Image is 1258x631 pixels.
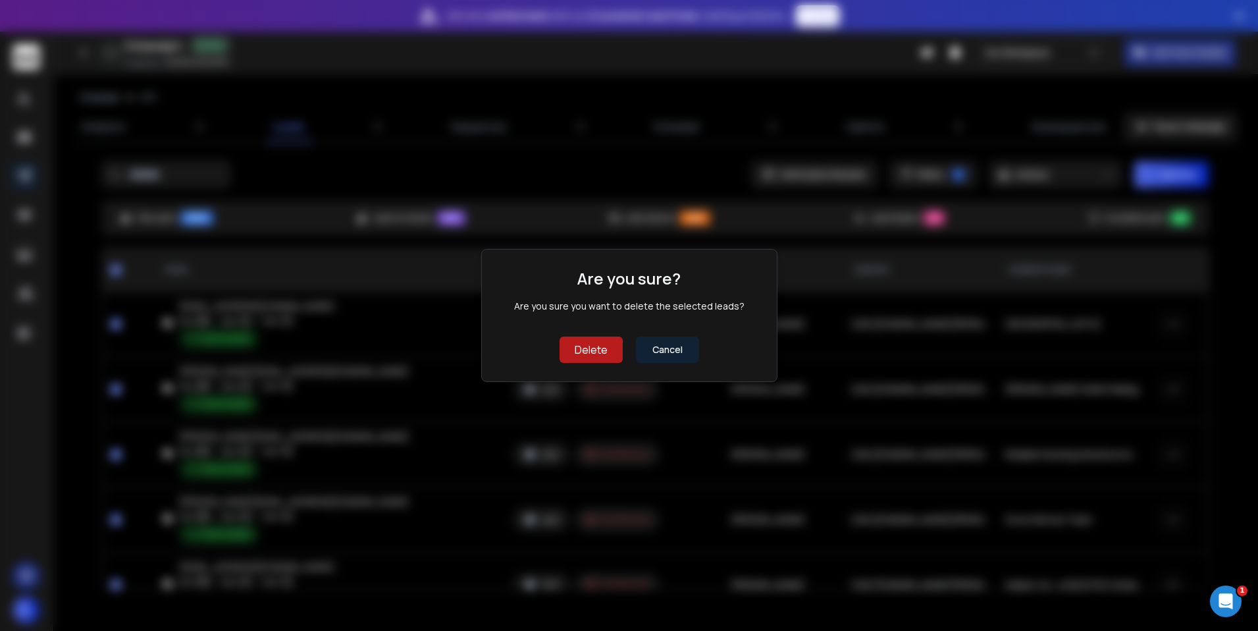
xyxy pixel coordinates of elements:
button: Delete [560,337,623,363]
iframe: Intercom live chat [1210,586,1242,617]
div: Are you sure you want to delete the selected leads? [514,300,745,313]
button: Cancel [636,337,699,363]
h1: Are you sure? [577,268,681,289]
span: 1 [1237,586,1247,596]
